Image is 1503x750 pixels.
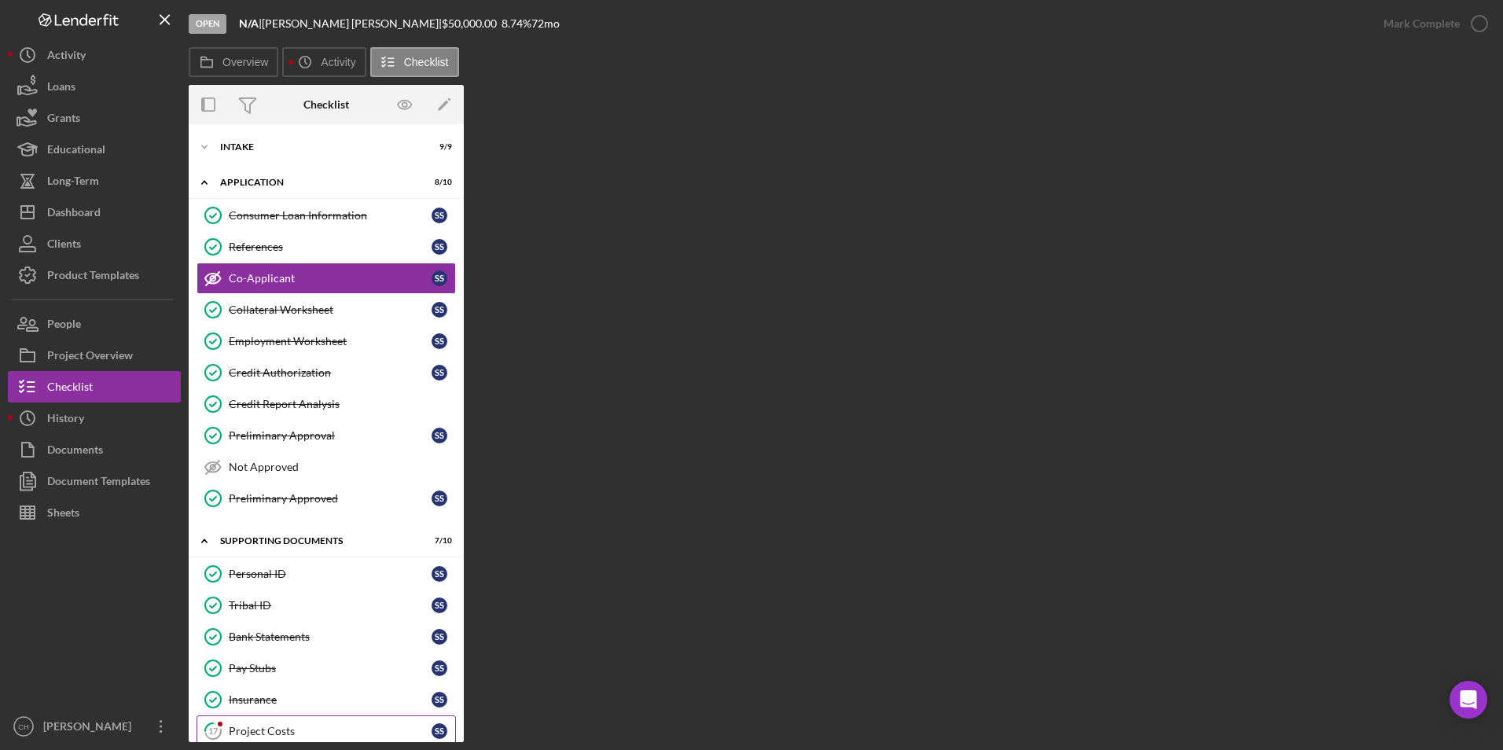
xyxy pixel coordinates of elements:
a: Collateral WorksheetSS [197,294,456,325]
div: [PERSON_NAME] [39,711,141,746]
button: History [8,403,181,434]
a: 17Project CostsSS [197,715,456,747]
div: S S [432,491,447,506]
b: N/A [239,17,259,30]
button: Sheets [8,497,181,528]
div: Credit Authorization [229,366,432,379]
button: Activity [282,47,366,77]
div: Project Overview [47,340,133,375]
div: S S [432,723,447,739]
button: Loans [8,71,181,102]
div: Mark Complete [1384,8,1460,39]
button: Product Templates [8,259,181,291]
div: $50,000.00 [442,17,502,30]
button: People [8,308,181,340]
div: Activity [47,39,86,75]
a: InsuranceSS [197,684,456,715]
div: Application [220,178,413,187]
div: S S [432,302,447,318]
div: Sheets [47,497,79,532]
div: S S [432,660,447,676]
div: S S [432,629,447,645]
button: Dashboard [8,197,181,228]
button: Overview [189,47,278,77]
div: History [47,403,84,438]
div: Dashboard [47,197,101,232]
div: [PERSON_NAME] [PERSON_NAME] | [262,17,442,30]
div: Tribal ID [229,599,432,612]
div: S S [432,208,447,223]
a: Pay StubsSS [197,653,456,684]
div: Document Templates [47,465,150,501]
div: S S [432,239,447,255]
button: Checklist [370,47,459,77]
div: Long-Term [47,165,99,200]
tspan: 17 [208,726,219,736]
div: Collateral Worksheet [229,303,432,316]
button: Document Templates [8,465,181,497]
button: CH[PERSON_NAME] [8,711,181,742]
div: Insurance [229,693,432,706]
div: Open Intercom Messenger [1450,681,1487,719]
div: Credit Report Analysis [229,398,455,410]
div: References [229,241,432,253]
div: Preliminary Approval [229,429,432,442]
a: Tribal IDSS [197,590,456,621]
div: Documents [47,434,103,469]
div: 8.74 % [502,17,531,30]
button: Clients [8,228,181,259]
div: Consumer Loan Information [229,209,432,222]
button: Project Overview [8,340,181,371]
div: Loans [47,71,75,106]
button: Documents [8,434,181,465]
div: Personal ID [229,568,432,580]
div: Co-Applicant [229,272,432,285]
div: Bank Statements [229,631,432,643]
div: Grants [47,102,80,138]
div: Preliminary Approved [229,492,432,505]
a: Preliminary ApprovalSS [197,420,456,451]
text: CH [18,722,29,731]
button: Checklist [8,371,181,403]
a: Credit Report Analysis [197,388,456,420]
div: Checklist [47,371,93,406]
div: Intake [220,142,413,152]
a: Employment WorksheetSS [197,325,456,357]
label: Activity [321,56,355,68]
button: Long-Term [8,165,181,197]
div: Open [189,14,226,34]
div: Clients [47,228,81,263]
div: Checklist [303,98,349,111]
label: Checklist [404,56,449,68]
a: ReferencesSS [197,231,456,263]
button: Grants [8,102,181,134]
div: 8 / 10 [424,178,452,187]
div: S S [432,333,447,349]
label: Overview [222,56,268,68]
div: 72 mo [531,17,560,30]
div: Product Templates [47,259,139,295]
div: S S [432,270,447,286]
button: Mark Complete [1368,8,1495,39]
a: Consumer Loan InformationSS [197,200,456,231]
div: Pay Stubs [229,662,432,675]
button: Educational [8,134,181,165]
button: Activity [8,39,181,71]
a: Not Approved [197,451,456,483]
a: Credit AuthorizationSS [197,357,456,388]
a: Personal IDSS [197,558,456,590]
div: 7 / 10 [424,536,452,546]
div: 9 / 9 [424,142,452,152]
